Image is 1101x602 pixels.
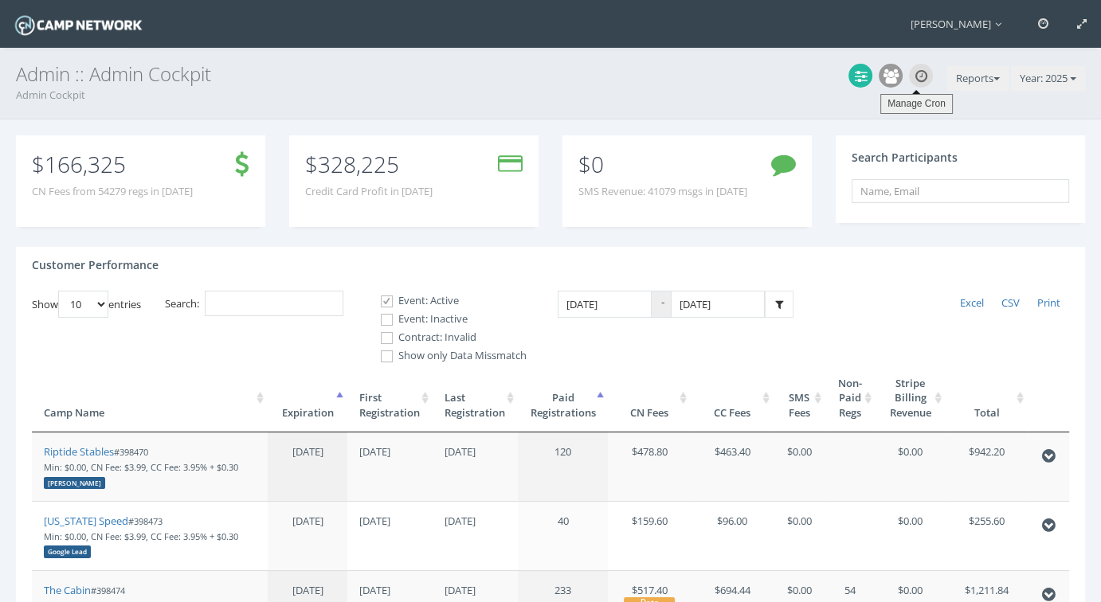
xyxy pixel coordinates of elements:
[608,364,691,433] th: CN Fees: activate to sort column ascending
[44,444,114,459] a: Riptide Stables
[347,432,433,501] td: [DATE]
[1001,295,1020,310] span: CSV
[608,432,691,501] td: $478.80
[578,184,747,199] span: SMS Revenue: 41079 msgs in [DATE]
[518,501,608,570] td: 40
[1011,66,1085,92] button: Year: 2025
[32,291,141,318] label: Show entries
[946,432,1029,501] td: $942.20
[852,151,958,163] h4: Search Participants
[852,179,1069,203] input: Name, Email
[652,291,671,319] span: -
[960,295,984,310] span: Excel
[518,364,608,433] th: PaidRegistrations: activate to sort column ascending
[578,149,604,179] span: $0
[951,291,993,316] a: Excel
[292,514,323,528] span: [DATE]
[16,88,85,102] a: Admin Cockpit
[774,364,825,433] th: SMS Fees: activate to sort column ascending
[347,501,433,570] td: [DATE]
[1037,295,1060,310] span: Print
[16,64,1085,84] h3: Admin :: Admin Cockpit
[518,432,608,501] td: 120
[880,94,953,114] div: Manage Cron
[45,149,126,179] span: 166,325
[32,155,193,173] p: $
[305,184,433,199] span: Credit Card Profit in [DATE]
[58,291,108,318] select: Showentries
[44,545,91,557] div: Google Lead
[433,364,518,433] th: LastRegistration: activate to sort column ascending
[876,501,946,570] td: $0.00
[946,364,1029,433] th: Total: activate to sort column ascending
[12,11,145,39] img: Camp Network
[347,364,433,433] th: FirstRegistration: activate to sort column ascending
[608,501,691,570] td: $159.60
[433,501,518,570] td: [DATE]
[165,291,343,317] label: Search:
[433,432,518,501] td: [DATE]
[44,515,238,557] small: #398473 Min: $0.00, CN Fee: $3.99, CC Fee: 3.95% + $0.30
[367,311,527,327] label: Event: Inactive
[44,477,105,489] div: [PERSON_NAME]
[1029,291,1069,316] a: Print
[558,291,652,319] input: Date Range: From
[32,259,159,271] h4: Customer Performance
[946,501,1029,570] td: $255.60
[774,432,825,501] td: $0.00
[367,293,527,309] label: Event: Active
[1020,71,1068,85] span: Year: 2025
[691,501,774,570] td: $96.00
[691,364,774,433] th: CC Fees: activate to sort column ascending
[947,66,1009,92] button: Reports
[292,444,323,459] span: [DATE]
[305,155,433,173] p: $
[292,583,323,597] span: [DATE]
[44,514,128,528] a: [US_STATE] Speed
[367,348,527,364] label: Show only Data Missmatch
[876,432,946,501] td: $0.00
[993,291,1029,316] a: CSV
[774,501,825,570] td: $0.00
[876,364,946,433] th: Stripe Billing Revenue: activate to sort column ascending
[318,149,399,179] span: 328,225
[671,291,765,319] input: Date Range: To
[268,364,347,433] th: Expiration: activate to sort column descending
[911,17,1009,31] span: [PERSON_NAME]
[44,446,238,487] small: #398470 Min: $0.00, CN Fee: $3.99, CC Fee: 3.95% + $0.30
[205,291,343,317] input: Search:
[32,184,193,199] span: CN Fees from 54279 regs in [DATE]
[44,583,91,597] a: The Cabin
[825,364,876,433] th: Non-Paid Regs: activate to sort column ascending
[32,364,268,433] th: Camp Name: activate to sort column ascending
[691,432,774,501] td: $463.40
[367,330,527,346] label: Contract: Invalid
